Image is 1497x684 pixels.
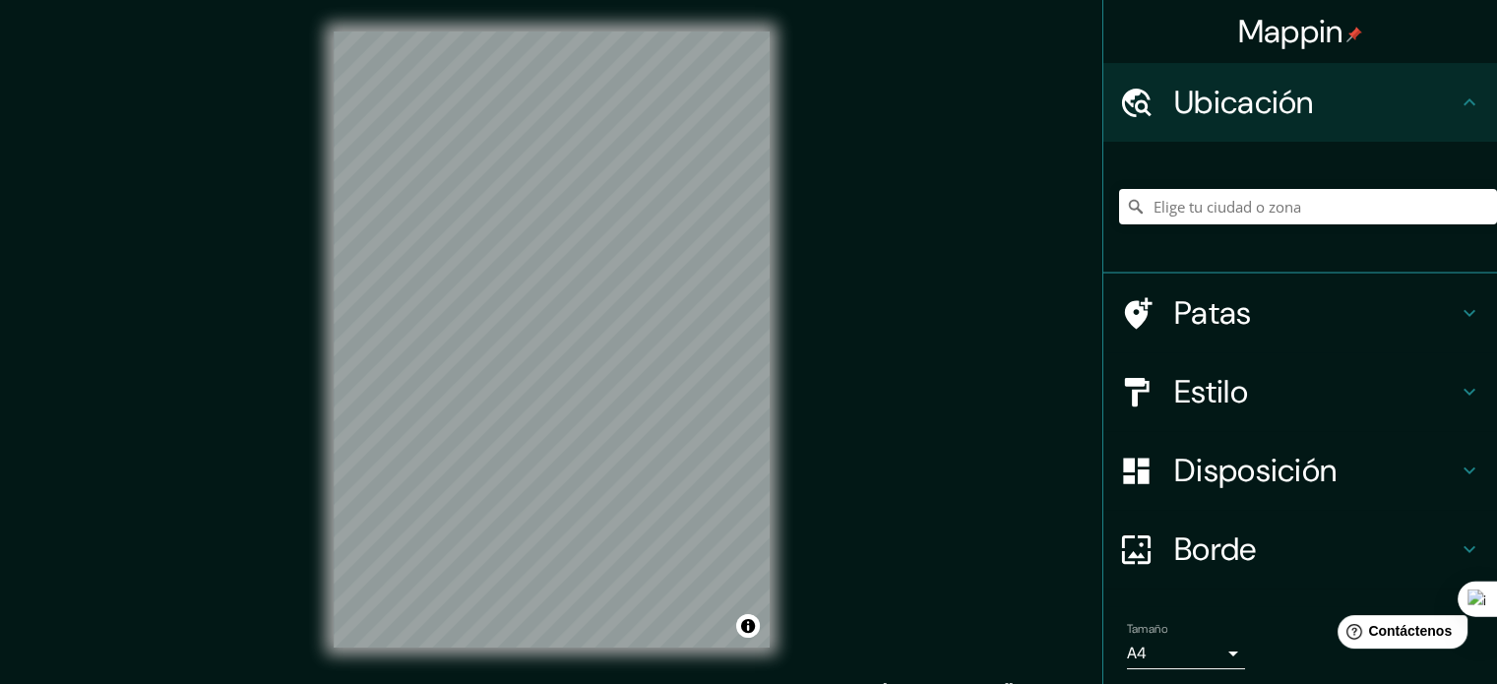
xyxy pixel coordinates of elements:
font: A4 [1127,643,1147,663]
font: Mappin [1238,11,1343,52]
font: Disposición [1174,450,1337,491]
font: Estilo [1174,371,1248,412]
canvas: Mapa [334,31,770,648]
font: Patas [1174,292,1252,334]
button: Activar o desactivar atribución [736,614,760,638]
img: pin-icon.png [1346,27,1362,42]
font: Borde [1174,529,1257,570]
div: Patas [1103,274,1497,352]
div: A4 [1127,638,1245,669]
div: Disposición [1103,431,1497,510]
iframe: Lanzador de widgets de ayuda [1322,607,1475,662]
div: Ubicación [1103,63,1497,142]
div: Borde [1103,510,1497,589]
font: Ubicación [1174,82,1314,123]
font: Tamaño [1127,621,1167,637]
input: Elige tu ciudad o zona [1119,189,1497,224]
div: Estilo [1103,352,1497,431]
